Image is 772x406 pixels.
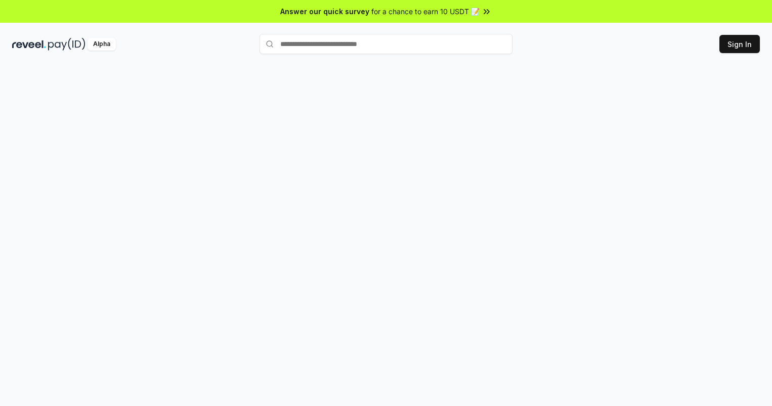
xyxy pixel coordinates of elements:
img: pay_id [48,38,85,51]
span: Answer our quick survey [280,6,369,17]
span: for a chance to earn 10 USDT 📝 [371,6,480,17]
div: Alpha [88,38,116,51]
img: reveel_dark [12,38,46,51]
button: Sign In [719,35,760,53]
